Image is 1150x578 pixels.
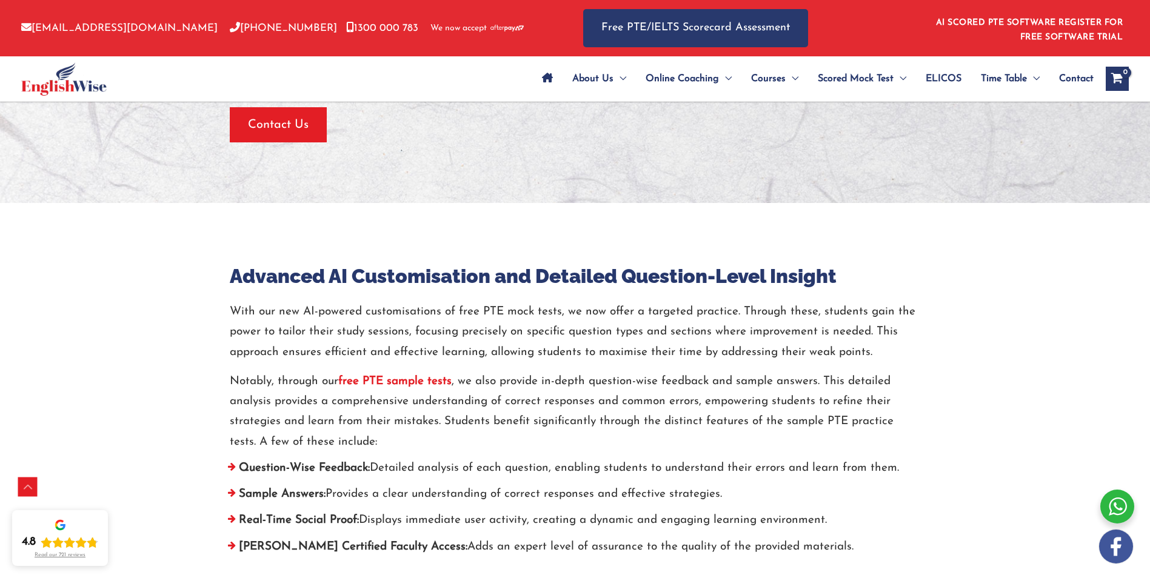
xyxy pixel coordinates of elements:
li: Detailed analysis of each question, enabling students to understand their errors and learn from t... [221,458,930,484]
img: Afterpay-Logo [490,25,524,32]
nav: Site Navigation: Main Menu [532,58,1094,100]
a: Free PTE/IELTS Scorecard Assessment [583,9,808,47]
aside: Header Widget 1 [929,8,1129,48]
span: Time Table [981,58,1027,100]
span: Online Coaching [646,58,719,100]
span: We now accept [430,22,487,35]
a: [PHONE_NUMBER] [230,23,337,33]
span: Menu Toggle [786,58,798,100]
img: cropped-ew-logo [21,62,107,96]
a: Time TableMenu Toggle [971,58,1049,100]
a: [EMAIL_ADDRESS][DOMAIN_NAME] [21,23,218,33]
span: Menu Toggle [719,58,732,100]
a: AI SCORED PTE SOFTWARE REGISTER FOR FREE SOFTWARE TRIAL [936,18,1123,42]
img: white-facebook.png [1099,530,1133,563]
div: Rating: 4.8 out of 5 [22,535,98,550]
span: Menu Toggle [613,58,626,100]
li: Provides a clear understanding of correct responses and effective strategies. [221,484,930,510]
li: Displays immediate user activity, creating a dynamic and engaging learning environment. [221,510,930,536]
div: 4.8 [22,535,36,550]
a: CoursesMenu Toggle [741,58,808,100]
span: Courses [751,58,786,100]
strong: Sample Answers: [239,488,326,500]
strong: Question-Wise Feedback: [239,462,370,474]
li: Adds an expert level of assurance to the quality of the provided materials. [221,537,930,563]
a: Contact [1049,58,1094,100]
a: 1300 000 783 [346,23,418,33]
a: ELICOS [916,58,971,100]
strong: [PERSON_NAME] Certified Faculty Access: [239,541,467,553]
span: Contact [1059,58,1094,100]
span: Menu Toggle [1027,58,1040,100]
span: Menu Toggle [894,58,906,100]
strong: Real-Time Social Proof: [239,514,359,526]
p: With our new AI-powered customisations of free PTE mock tests, we now offer a targeted practice. ... [230,302,921,362]
span: Scored Mock Test [818,58,894,100]
a: Online CoachingMenu Toggle [636,58,741,100]
a: About UsMenu Toggle [563,58,636,100]
h3: Advanced AI Customisation and Detailed Question-Level Insight [230,264,921,289]
button: Contact Us [230,107,327,142]
span: ELICOS [926,58,961,100]
a: View Shopping Cart, empty [1106,67,1129,91]
a: free PTE sample tests [338,376,452,387]
p: Notably, through our , we also provide in-depth question-wise feedback and sample answers. This d... [230,371,921,452]
span: Contact Us [248,116,309,133]
a: Scored Mock TestMenu Toggle [808,58,916,100]
div: Read our 721 reviews [35,552,85,559]
span: About Us [572,58,613,100]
